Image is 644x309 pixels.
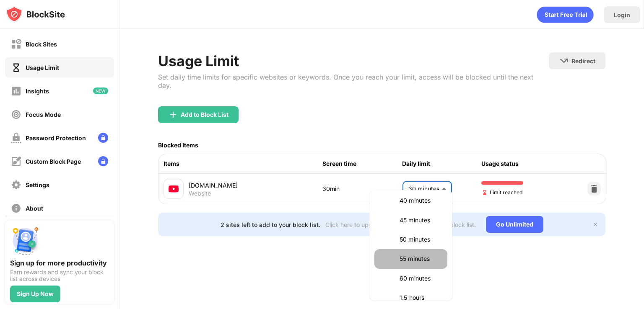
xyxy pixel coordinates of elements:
[400,235,442,244] p: 50 minutes
[400,216,442,225] p: 45 minutes
[400,196,442,205] p: 40 minutes
[400,274,442,283] p: 60 minutes
[400,293,442,302] p: 1.5 hours
[400,254,442,263] p: 55 minutes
